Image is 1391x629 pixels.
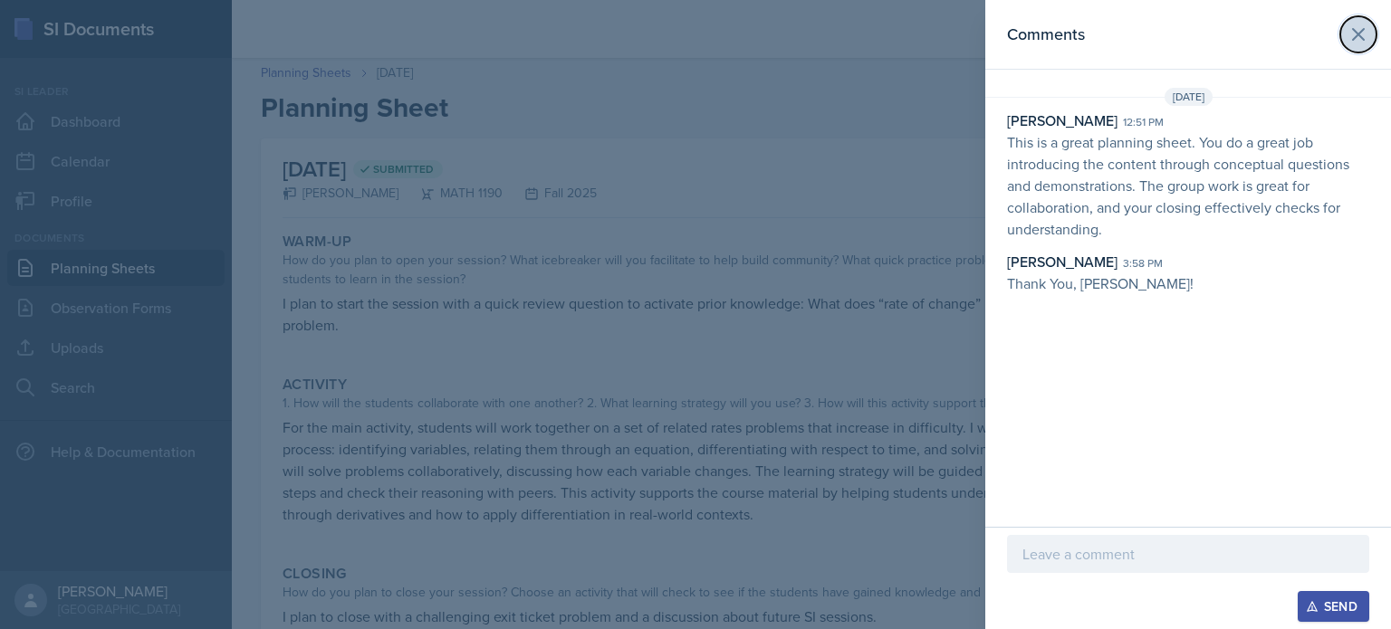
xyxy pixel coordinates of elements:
span: [DATE] [1165,88,1213,106]
p: This is a great planning sheet. You do a great job introducing the content through conceptual que... [1007,131,1369,240]
div: 3:58 pm [1123,255,1163,272]
div: [PERSON_NAME] [1007,110,1118,131]
div: [PERSON_NAME] [1007,251,1118,272]
h2: Comments [1007,22,1085,47]
div: 12:51 pm [1123,114,1164,130]
div: Send [1309,599,1357,614]
button: Send [1298,591,1369,622]
p: Thank You, [PERSON_NAME]! [1007,272,1369,294]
